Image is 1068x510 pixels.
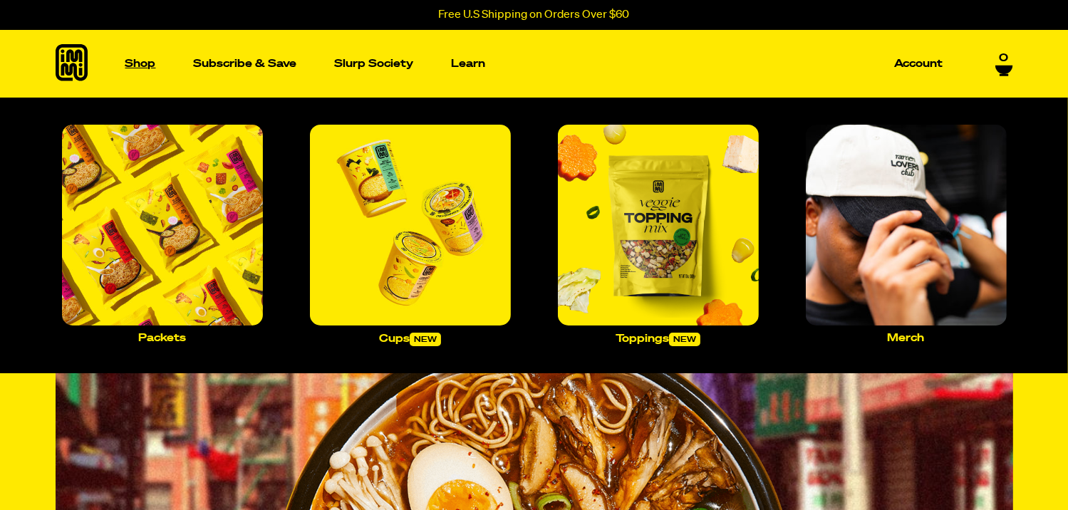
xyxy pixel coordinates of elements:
img: toppings.png [558,125,759,326]
p: Subscribe & Save [194,58,297,69]
span: new [410,333,441,346]
p: Packets [138,333,186,343]
p: Account [895,58,943,69]
a: Learn [446,30,492,98]
p: Merch [888,333,925,343]
a: 0 [995,52,1013,76]
img: Cups_large.jpg [310,125,511,326]
img: Merch_large.jpg [806,125,1007,326]
a: Toppingsnew [552,119,764,352]
a: Cupsnew [304,119,517,352]
p: Cups [379,333,441,346]
span: 0 [1000,52,1009,65]
nav: Main navigation [120,30,949,98]
a: Merch [800,119,1012,349]
a: Shop [120,30,162,98]
img: Packets_large.jpg [62,125,263,326]
p: Free U.S Shipping on Orders Over $60 [439,9,630,21]
span: new [669,333,700,346]
p: Toppings [616,333,700,346]
a: Subscribe & Save [188,53,303,75]
p: Shop [125,58,156,69]
p: Learn [452,58,486,69]
a: Slurp Society [329,53,420,75]
p: Slurp Society [335,58,414,69]
a: Account [889,53,949,75]
a: Packets [56,119,269,349]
